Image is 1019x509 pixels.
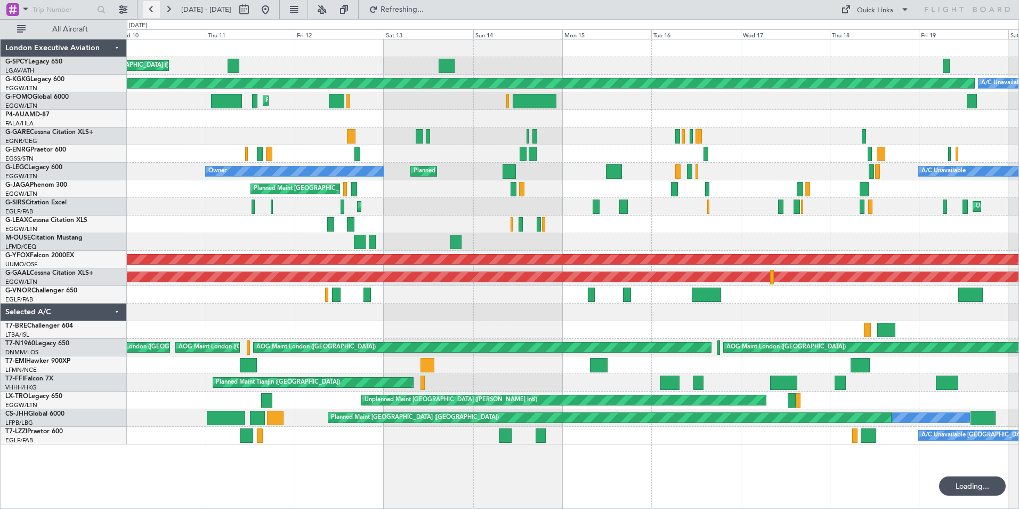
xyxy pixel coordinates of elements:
[116,29,205,39] div: Wed 10
[5,147,66,153] a: G-ENRGPraetor 600
[208,163,227,179] div: Owner
[5,76,64,83] a: G-KGKGLegacy 600
[5,76,30,83] span: G-KGKG
[5,235,31,241] span: M-OUSE
[5,331,29,339] a: LTBA/ISL
[28,26,112,33] span: All Aircraft
[5,129,30,136] span: G-GARE
[921,163,966,179] div: A/C Unavailable
[5,182,30,188] span: G-JAGA
[5,235,83,241] a: M-OUSECitation Mustang
[129,21,147,30] div: [DATE]
[5,358,26,364] span: T7-EMI
[5,270,30,276] span: G-GAAL
[93,339,213,355] div: AOG Maint London ([GEOGRAPHIC_DATA])
[5,401,37,409] a: EGGW/LTN
[5,252,74,259] a: G-YFOXFalcon 2000EX
[5,393,62,400] a: LX-TROLegacy 650
[5,366,37,374] a: LFMN/NCE
[179,339,298,355] div: AOG Maint London ([GEOGRAPHIC_DATA])
[295,29,384,39] div: Fri 12
[5,102,37,110] a: EGGW/LTN
[5,182,67,188] a: G-JAGAPhenom 300
[5,323,27,329] span: T7-BRE
[360,198,528,214] div: Planned Maint [GEOGRAPHIC_DATA] ([GEOGRAPHIC_DATA])
[256,339,376,355] div: AOG Maint London ([GEOGRAPHIC_DATA])
[181,5,231,14] span: [DATE] - [DATE]
[5,217,87,224] a: G-LEAXCessna Citation XLS
[5,155,34,163] a: EGSS/STN
[741,29,830,39] div: Wed 17
[5,348,38,356] a: DNMM/LOS
[12,21,116,38] button: All Aircraft
[5,164,62,171] a: G-LEGCLegacy 600
[384,29,473,39] div: Sat 13
[5,358,70,364] a: T7-EMIHawker 900XP
[562,29,651,39] div: Mon 15
[473,29,562,39] div: Sun 14
[216,375,340,391] div: Planned Maint Tianjin ([GEOGRAPHIC_DATA])
[5,94,69,100] a: G-FOMOGlobal 6000
[5,59,62,65] a: G-SPCYLegacy 650
[836,1,915,18] button: Quick Links
[5,260,37,268] a: UUMO/OSF
[5,120,34,128] a: FALA/HLA
[5,428,63,435] a: T7-LZZIPraetor 600
[5,419,33,427] a: LFPB/LBG
[651,29,740,39] div: Tue 16
[5,172,37,180] a: EGGW/LTN
[5,59,28,65] span: G-SPCY
[726,339,846,355] div: AOG Maint London ([GEOGRAPHIC_DATA])
[5,67,34,75] a: LGAV/ATH
[5,84,37,92] a: EGGW/LTN
[5,200,26,206] span: G-SIRS
[364,1,428,18] button: Refreshing...
[5,243,36,251] a: LFMD/CEQ
[5,112,29,118] span: P4-AUA
[54,58,227,74] div: Unplanned Maint [GEOGRAPHIC_DATA] ([PERSON_NAME] Intl)
[5,112,50,118] a: P4-AUAMD-87
[5,428,27,435] span: T7-LZZI
[5,384,37,392] a: VHHH/HKG
[5,225,37,233] a: EGGW/LTN
[5,217,28,224] span: G-LEAX
[5,270,93,276] a: G-GAALCessna Citation XLS+
[5,288,31,294] span: G-VNOR
[5,288,77,294] a: G-VNORChallenger 650
[206,29,295,39] div: Thu 11
[5,411,28,417] span: CS-JHH
[5,208,33,216] a: EGLF/FAB
[5,164,28,171] span: G-LEGC
[919,29,1008,39] div: Fri 19
[5,190,37,198] a: EGGW/LTN
[5,376,24,382] span: T7-FFI
[5,376,53,382] a: T7-FFIFalcon 7X
[5,137,37,145] a: EGNR/CEG
[33,2,94,18] input: Trip Number
[5,340,35,347] span: T7-N1960
[5,129,93,136] a: G-GARECessna Citation XLS+
[5,411,64,417] a: CS-JHHGlobal 6000
[5,200,67,206] a: G-SIRSCitation Excel
[380,6,425,13] span: Refreshing...
[254,181,422,197] div: Planned Maint [GEOGRAPHIC_DATA] ([GEOGRAPHIC_DATA])
[939,476,1006,496] div: Loading...
[830,29,919,39] div: Thu 18
[5,436,33,444] a: EGLF/FAB
[5,147,30,153] span: G-ENRG
[365,392,537,408] div: Unplanned Maint [GEOGRAPHIC_DATA] ([PERSON_NAME] Intl)
[5,340,69,347] a: T7-N1960Legacy 650
[5,94,33,100] span: G-FOMO
[5,278,37,286] a: EGGW/LTN
[857,5,893,16] div: Quick Links
[5,323,73,329] a: T7-BREChallenger 604
[414,163,581,179] div: Planned Maint [GEOGRAPHIC_DATA] ([GEOGRAPHIC_DATA])
[5,393,28,400] span: LX-TRO
[5,296,33,304] a: EGLF/FAB
[266,93,434,109] div: Planned Maint [GEOGRAPHIC_DATA] ([GEOGRAPHIC_DATA])
[331,410,499,426] div: Planned Maint [GEOGRAPHIC_DATA] ([GEOGRAPHIC_DATA])
[5,252,30,259] span: G-YFOX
